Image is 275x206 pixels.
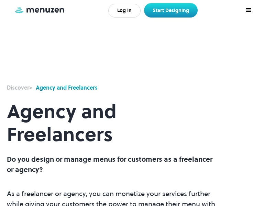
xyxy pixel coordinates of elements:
[7,154,219,175] p: Do you design or manage menus for customers as a freelancer or agency?
[7,83,32,92] div: >
[36,83,98,92] div: Agency and Freelancers
[7,84,29,91] strong: Discover
[108,4,141,18] a: Log In
[7,92,219,154] h1: Agency and Freelancers
[144,3,198,18] a: Start Designing
[14,7,65,14] a: home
